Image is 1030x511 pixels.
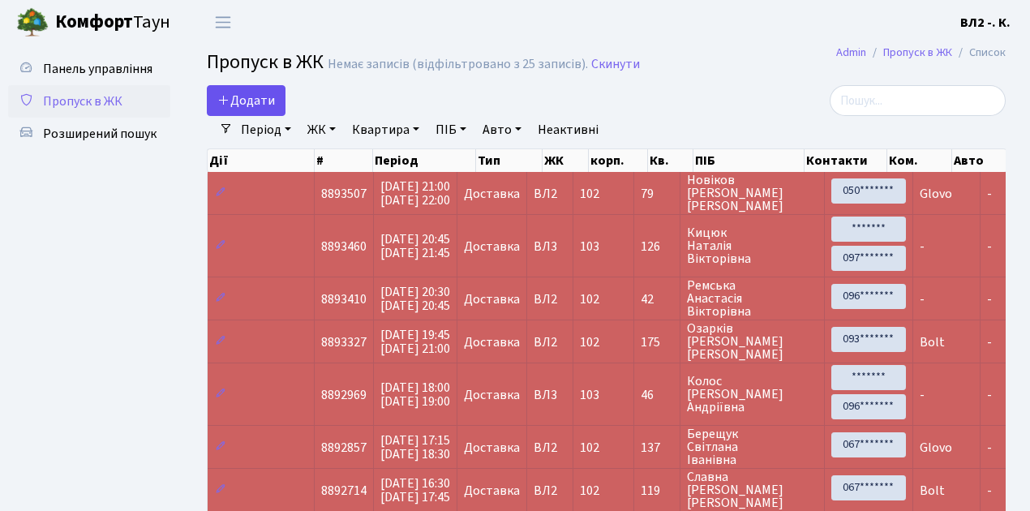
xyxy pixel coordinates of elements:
[534,240,566,253] span: ВЛ3
[207,85,285,116] a: Додати
[920,290,925,308] span: -
[920,185,952,203] span: Glovo
[203,9,243,36] button: Переключити навігацію
[464,389,520,401] span: Доставка
[234,116,298,144] a: Період
[920,238,925,255] span: -
[648,149,693,172] th: Кв.
[580,482,599,500] span: 102
[43,92,122,110] span: Пропуск в ЖК
[380,283,450,315] span: [DATE] 20:30 [DATE] 20:45
[301,116,342,144] a: ЖК
[534,389,566,401] span: ВЛ3
[687,470,818,509] span: Славна [PERSON_NAME] [PERSON_NAME]
[580,333,599,351] span: 102
[464,484,520,497] span: Доставка
[208,149,315,172] th: Дії
[687,226,818,265] span: Кицюк Наталія Вікторівна
[987,386,992,404] span: -
[960,14,1011,32] b: ВЛ2 -. К.
[464,336,520,349] span: Доставка
[534,441,566,454] span: ВЛ2
[380,379,450,410] span: [DATE] 18:00 [DATE] 19:00
[580,185,599,203] span: 102
[321,482,367,500] span: 8892714
[687,375,818,414] span: Колос [PERSON_NAME] Андріївна
[534,484,566,497] span: ВЛ2
[55,9,133,35] b: Комфорт
[380,230,450,262] span: [DATE] 20:45 [DATE] 21:45
[987,482,992,500] span: -
[373,149,476,172] th: Період
[687,279,818,318] span: Ремська Анастасія Вікторівна
[8,118,170,150] a: Розширений пошук
[476,149,543,172] th: Тип
[580,439,599,457] span: 102
[534,336,566,349] span: ВЛ2
[641,187,673,200] span: 79
[328,57,588,72] div: Немає записів (відфільтровано з 25 записів).
[687,174,818,213] span: Новіков [PERSON_NAME] [PERSON_NAME]
[836,44,866,61] a: Admin
[987,185,992,203] span: -
[920,482,945,500] span: Bolt
[920,439,952,457] span: Glovo
[687,322,818,361] span: Озарків [PERSON_NAME] [PERSON_NAME]
[987,290,992,308] span: -
[16,6,49,39] img: logo.png
[812,36,1030,70] nav: breadcrumb
[464,187,520,200] span: Доставка
[207,48,324,76] span: Пропуск в ЖК
[589,149,648,172] th: корп.
[960,13,1011,32] a: ВЛ2 -. К.
[952,44,1006,62] li: Список
[531,116,605,144] a: Неактивні
[429,116,473,144] a: ПІБ
[380,432,450,463] span: [DATE] 17:15 [DATE] 18:30
[641,484,673,497] span: 119
[920,333,945,351] span: Bolt
[580,386,599,404] span: 103
[217,92,275,109] span: Додати
[580,238,599,255] span: 103
[380,178,450,209] span: [DATE] 21:00 [DATE] 22:00
[321,333,367,351] span: 8893327
[580,290,599,308] span: 102
[534,187,566,200] span: ВЛ2
[805,149,887,172] th: Контакти
[55,9,170,36] span: Таун
[987,439,992,457] span: -
[380,326,450,358] span: [DATE] 19:45 [DATE] 21:00
[641,441,673,454] span: 137
[952,149,1006,172] th: Авто
[380,474,450,506] span: [DATE] 16:30 [DATE] 17:45
[641,293,673,306] span: 42
[543,149,589,172] th: ЖК
[641,389,673,401] span: 46
[591,57,640,72] a: Скинути
[43,60,152,78] span: Панель управління
[345,116,426,144] a: Квартира
[987,333,992,351] span: -
[830,85,1006,116] input: Пошук...
[476,116,528,144] a: Авто
[464,441,520,454] span: Доставка
[693,149,805,172] th: ПІБ
[534,293,566,306] span: ВЛ2
[641,240,673,253] span: 126
[321,238,367,255] span: 8893460
[464,240,520,253] span: Доставка
[687,427,818,466] span: Берещук Світлана Іванівна
[641,336,673,349] span: 175
[8,85,170,118] a: Пропуск в ЖК
[315,149,373,172] th: #
[43,125,157,143] span: Розширений пошук
[920,386,925,404] span: -
[887,149,952,172] th: Ком.
[321,439,367,457] span: 8892857
[321,386,367,404] span: 8892969
[883,44,952,61] a: Пропуск в ЖК
[987,238,992,255] span: -
[8,53,170,85] a: Панель управління
[321,290,367,308] span: 8893410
